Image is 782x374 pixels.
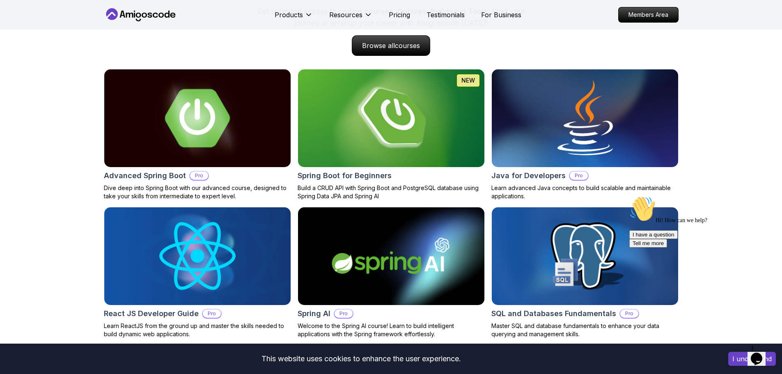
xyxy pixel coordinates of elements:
a: SQL and Databases Fundamentals cardSQL and Databases FundamentalsProMaster SQL and database funda... [491,207,679,338]
button: I have a question [3,38,52,46]
h2: Advanced Spring Boot [104,170,186,181]
a: For Business [481,10,521,20]
p: Learn advanced Java concepts to build scalable and maintainable applications. [491,184,679,200]
p: Browse all [352,36,430,55]
iframe: chat widget [748,341,774,366]
span: courses [395,41,420,50]
div: This website uses cookies to enhance the user experience. [6,350,716,368]
img: React JS Developer Guide card [104,207,291,305]
p: Members Area [619,7,678,22]
p: Dive deep into Spring Boot with our advanced course, designed to take your skills from intermedia... [104,184,291,200]
iframe: chat widget [626,193,774,337]
img: Spring Boot for Beginners card [298,69,484,167]
a: React JS Developer Guide cardReact JS Developer GuideProLearn ReactJS from the ground up and mast... [104,207,291,338]
a: Pricing [389,10,410,20]
p: Master SQL and database fundamentals to enhance your data querying and management skills. [491,322,679,338]
button: Tell me more [3,46,41,55]
p: Resources [329,10,362,20]
p: Pro [335,310,353,318]
h2: Spring Boot for Beginners [298,170,392,181]
a: Browse allcourses [352,35,430,56]
img: SQL and Databases Fundamentals card [492,207,678,305]
p: Learn ReactJS from the ground up and master the skills needed to build dynamic web applications. [104,322,291,338]
img: Java for Developers card [492,69,678,167]
p: Pro [203,310,221,318]
a: Java for Developers cardJava for DevelopersProLearn advanced Java concepts to build scalable and ... [491,69,679,200]
p: Welcome to the Spring AI course! Learn to build intelligent applications with the Spring framewor... [298,322,485,338]
span: Hi! How can we help? [3,25,81,31]
p: Build a CRUD API with Spring Boot and PostgreSQL database using Spring Data JPA and Spring AI [298,184,485,200]
p: Products [275,10,303,20]
img: Spring AI card [298,207,484,305]
a: Members Area [618,7,679,23]
h2: SQL and Databases Fundamentals [491,308,616,319]
button: Resources [329,10,372,26]
p: Pro [570,172,588,180]
button: Products [275,10,313,26]
a: Advanced Spring Boot cardAdvanced Spring BootProDive deep into Spring Boot with our advanced cour... [104,69,291,200]
img: :wave: [3,3,30,30]
h2: React JS Developer Guide [104,308,199,319]
h2: Java for Developers [491,170,566,181]
p: Pro [620,310,638,318]
h2: Spring AI [298,308,330,319]
p: Pro [190,172,208,180]
img: Advanced Spring Boot card [99,67,295,170]
a: Spring Boot for Beginners cardNEWSpring Boot for BeginnersBuild a CRUD API with Spring Boot and P... [298,69,485,200]
a: Testimonials [427,10,465,20]
div: 👋Hi! How can we help?I have a questionTell me more [3,3,151,55]
p: NEW [461,76,475,85]
a: Spring AI cardSpring AIProWelcome to the Spring AI course! Learn to build intelligent application... [298,207,485,338]
button: Accept cookies [728,352,776,366]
